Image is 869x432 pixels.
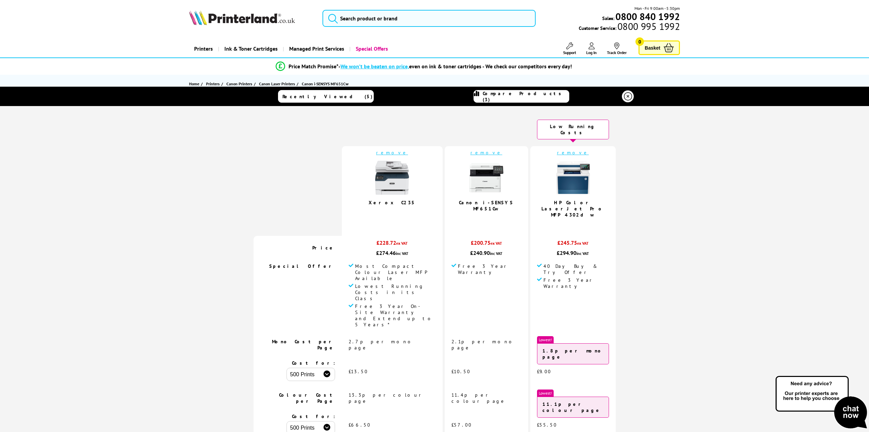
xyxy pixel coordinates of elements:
span: Cost for: [292,413,335,419]
span: Compare Products (3) [483,90,569,103]
span: Sales: [602,15,614,21]
span: £13.50 [349,368,368,375]
a: Printers [189,40,218,57]
span: £57.00 [451,422,472,428]
div: - even on ink & toner cartridges - We check our competitors every day! [338,63,572,70]
span: Price [312,245,335,251]
span: Price Match Promise* [289,63,338,70]
a: Special Offers [349,40,393,57]
div: £240.90 [451,249,521,256]
span: We won’t be beaten on price, [340,63,409,70]
img: Xerox-C235-Front-Main-Small.jpg [375,161,409,195]
strong: 11.1p per colour page [542,401,602,413]
a: Xerox C235 [369,200,415,206]
span: Printers [206,80,220,87]
a: Ink & Toner Cartridges [218,40,283,57]
span: 2.1p per mono page [451,339,516,351]
span: £55.50 [537,422,557,428]
span: Recently Viewed (5) [282,93,373,100]
a: remove [376,150,408,156]
span: Canon Laser Printers [259,80,295,87]
a: Canon Laser Printers [259,80,297,87]
a: remove [470,150,502,156]
span: 0800 995 1992 [616,23,680,30]
a: HP Color LaserJet Pro MFP 4302dw [541,200,604,218]
a: Recently Viewed (5) [278,90,374,103]
a: Log In [586,42,597,55]
span: 5.0 [567,221,575,229]
span: Support [563,50,576,55]
span: Free 3 Year Warranty [458,263,521,275]
span: inc VAT [576,251,589,256]
a: Canon Printers [226,80,254,87]
span: Most Compact Colour Laser MFP Available [355,263,436,281]
span: Ink & Toner Cartridges [224,40,278,57]
div: £294.90 [537,249,609,256]
div: £200.75 [451,239,521,249]
span: 0 [635,37,644,46]
span: £66.50 [349,422,371,428]
input: Search product or brand [322,10,535,27]
span: Special Offer [269,263,335,269]
img: Open Live Chat window [774,375,869,431]
span: ex VAT [577,241,589,246]
div: £245.75 [537,239,609,249]
span: Colour Cost per Page [279,392,335,404]
span: ex VAT [491,241,502,246]
span: Canon i-SENSYS MF651Cw [302,81,349,86]
a: remove [557,150,589,156]
b: 0800 840 1992 [615,10,680,23]
a: Support [563,42,576,55]
a: Track Order [607,42,627,55]
span: Log In [586,50,597,55]
li: modal_Promise [166,61,681,72]
span: Lowest Running Costs in its Class [355,283,436,301]
img: HP-4302dw-Front-Main-Small.jpg [556,161,590,195]
span: Home [189,80,199,87]
div: £274.46 [349,249,436,256]
span: Customer Service: [579,23,680,31]
a: Home [189,80,201,87]
strong: 1.8p per mono page [542,348,604,360]
span: 11.4p per colour page [451,392,506,404]
span: 4.7 [386,209,394,217]
span: ex VAT [396,241,408,246]
span: Canon Printers [226,80,252,87]
span: inc VAT [490,251,502,256]
a: Managed Print Services [283,40,349,57]
span: Cost for: [292,360,335,366]
span: £9.00 [537,368,551,375]
span: / 5 [575,221,582,229]
a: 0800 840 1992 [614,13,680,20]
span: 40 Day Buy & Try Offer [543,263,609,275]
span: inc VAT [396,251,408,256]
img: Printerland Logo [189,10,295,25]
span: Basket [645,43,660,52]
a: Canon i-SENSYS MF651Cw [459,200,514,212]
a: Printerland Logo [189,10,314,27]
span: £10.50 [451,368,470,375]
a: Basket 0 [639,40,680,55]
a: Printers [206,80,221,87]
span: / 5 [394,209,402,217]
span: Lowest! [537,390,554,397]
div: £228.72 [349,239,436,249]
span: Mono Cost per Page [272,339,335,351]
span: Lowest! [537,336,554,343]
span: Mon - Fri 9:00am - 5:30pm [634,5,680,12]
div: Low Running Costs [537,120,609,139]
span: Free 3 Year On-Site Warranty and Extend up to 5 Years* [355,303,436,328]
img: Canon-MF651Cw-Front-Small.jpg [469,161,503,195]
a: Compare Products (3) [474,90,569,103]
span: 13.3p per colour page [349,392,424,404]
span: Free 3 Year Warranty [543,277,609,289]
span: 2.7p per mono page [349,339,414,351]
